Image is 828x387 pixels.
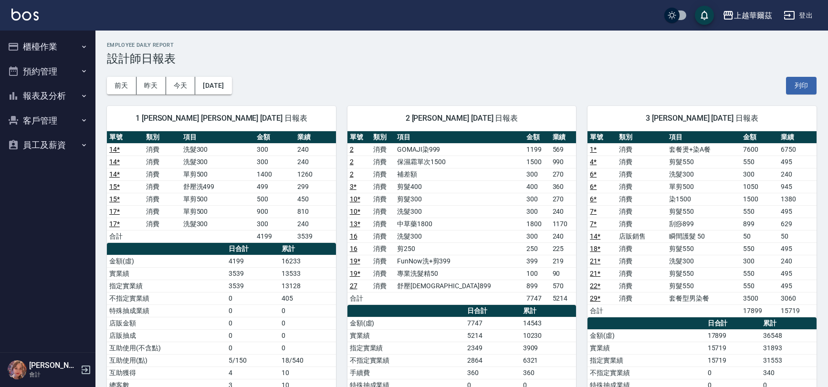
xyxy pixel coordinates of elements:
a: 16 [350,245,357,252]
td: 0 [226,317,279,329]
th: 類別 [371,131,395,144]
td: 240 [295,143,335,156]
td: 399 [524,255,550,267]
td: 3539 [226,267,279,280]
td: 實業績 [347,329,465,342]
td: 消費 [371,255,395,267]
td: 15719 [705,354,761,366]
td: 219 [550,255,576,267]
td: 495 [778,205,817,218]
td: 569 [550,143,576,156]
span: 1 [PERSON_NAME] [PERSON_NAME] [DATE] 日報表 [118,114,325,123]
th: 單號 [347,131,371,144]
td: 810 [295,205,335,218]
td: 1500 [741,193,779,205]
td: 0 [279,329,336,342]
td: 剪髮550 [667,156,741,168]
td: 550 [741,205,779,218]
td: 7747 [524,292,550,304]
td: 500 [254,193,295,205]
td: 消費 [371,267,395,280]
td: 消費 [617,205,667,218]
a: 2 [350,158,354,166]
button: 列印 [786,77,817,94]
td: 消費 [617,143,667,156]
td: 消費 [617,156,667,168]
td: 225 [550,242,576,255]
td: 消費 [371,180,395,193]
td: 剪髮550 [667,280,741,292]
td: 消費 [371,242,395,255]
td: 13128 [279,280,336,292]
td: 0 [279,342,336,354]
td: 4199 [254,230,295,242]
td: 6321 [521,354,576,366]
button: [DATE] [195,77,231,94]
td: 2349 [465,342,521,354]
td: 16233 [279,255,336,267]
td: 消費 [371,156,395,168]
td: 消費 [144,156,180,168]
td: 洗髮300 [181,156,254,168]
td: 消費 [371,218,395,230]
td: 洗髮300 [395,205,524,218]
td: 17899 [741,304,779,317]
td: 消費 [371,205,395,218]
td: 店販抽成 [107,329,226,342]
td: 495 [778,156,817,168]
th: 項目 [667,131,741,144]
td: 4199 [226,255,279,267]
td: 17899 [705,329,761,342]
td: 染1500 [667,193,741,205]
a: 2 [350,146,354,153]
td: 互助獲得 [107,366,226,379]
td: 499 [254,180,295,193]
td: 250 [524,242,550,255]
td: 300 [254,143,295,156]
th: 日合計 [465,305,521,317]
td: 互助使用(點) [107,354,226,366]
td: 0 [226,304,279,317]
td: 3060 [778,292,817,304]
td: 0 [705,366,761,379]
td: 消費 [617,292,667,304]
td: 不指定實業績 [347,354,465,366]
td: 消費 [144,180,180,193]
td: 0 [226,342,279,354]
td: 550 [741,267,779,280]
img: Logo [11,9,39,21]
h3: 設計師日報表 [107,52,817,65]
td: 瞬間護髮 50 [667,230,741,242]
td: 消費 [617,242,667,255]
td: 240 [295,218,335,230]
button: 上越華爾茲 [719,6,776,25]
td: 舒壓[DEMOGRAPHIC_DATA]899 [395,280,524,292]
td: 消費 [617,193,667,205]
button: 登出 [780,7,817,24]
h2: Employee Daily Report [107,42,817,48]
td: 400 [524,180,550,193]
th: 單號 [107,131,144,144]
td: 450 [295,193,335,205]
td: 中草藥1800 [395,218,524,230]
td: 特殊抽成業績 [107,304,226,317]
button: 昨天 [136,77,166,94]
th: 日合計 [705,317,761,330]
td: GOMAJI染999 [395,143,524,156]
td: 10 [279,366,336,379]
td: 指定實業績 [587,354,705,366]
td: 3500 [741,292,779,304]
img: Person [8,360,27,379]
td: 合計 [107,230,144,242]
td: 90 [550,267,576,280]
td: 360 [521,366,576,379]
td: 340 [761,366,817,379]
td: 洗髮300 [667,255,741,267]
th: 類別 [144,131,180,144]
td: 240 [778,168,817,180]
td: 消費 [144,168,180,180]
td: 495 [778,267,817,280]
td: 1170 [550,218,576,230]
td: 專業洗髮精50 [395,267,524,280]
td: 0 [226,292,279,304]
